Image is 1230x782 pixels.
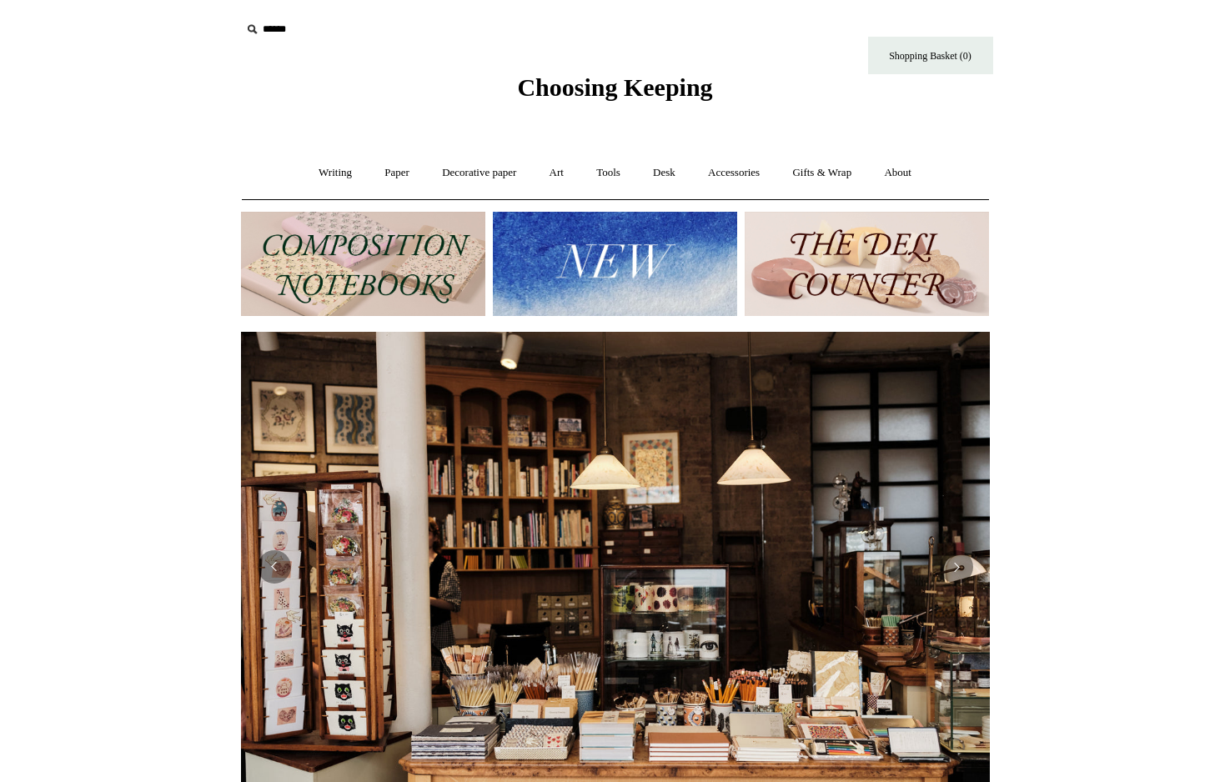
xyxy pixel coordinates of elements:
a: Gifts & Wrap [777,151,866,195]
a: Decorative paper [427,151,531,195]
button: Next [940,550,973,584]
a: Writing [304,151,367,195]
img: The Deli Counter [745,212,989,316]
a: Shopping Basket (0) [868,37,993,74]
a: Choosing Keeping [517,87,712,98]
a: Art [535,151,579,195]
a: Paper [369,151,424,195]
span: Choosing Keeping [517,73,712,101]
img: 202302 Composition ledgers.jpg__PID:69722ee6-fa44-49dd-a067-31375e5d54ec [241,212,485,316]
img: New.jpg__PID:f73bdf93-380a-4a35-bcfe-7823039498e1 [493,212,737,316]
a: About [869,151,926,195]
a: Desk [638,151,690,195]
button: Previous [258,550,291,584]
a: Tools [581,151,635,195]
a: Accessories [693,151,775,195]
